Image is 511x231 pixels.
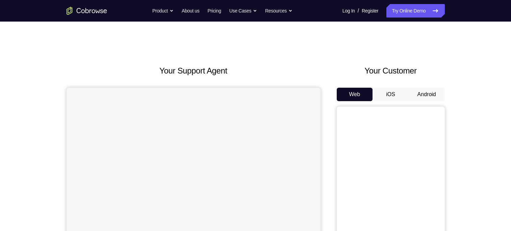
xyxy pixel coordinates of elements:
a: Register [362,4,378,18]
button: iOS [373,88,409,101]
button: Product [152,4,174,18]
h2: Your Customer [337,65,445,77]
span: / [358,7,359,15]
a: Log In [342,4,355,18]
a: About us [182,4,199,18]
a: Pricing [207,4,221,18]
h2: Your Support Agent [67,65,321,77]
button: Resources [265,4,292,18]
button: Web [337,88,373,101]
a: Try Online Demo [386,4,444,18]
a: Go to the home page [67,7,107,15]
button: Android [409,88,445,101]
button: Use Cases [229,4,257,18]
